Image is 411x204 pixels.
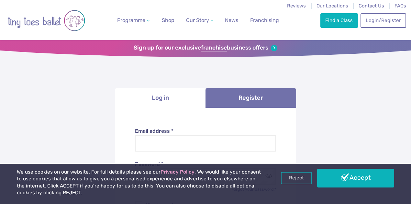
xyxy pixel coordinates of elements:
[183,14,216,27] a: Our Story
[135,161,276,168] label: Password *
[115,14,152,27] a: Programme
[317,3,348,9] a: Our Locations
[162,17,174,23] span: Shop
[250,17,279,23] span: Franchising
[17,169,262,197] p: We use cookies on our website. For full details please see our . We would like your consent to us...
[205,88,296,108] a: Register
[222,14,241,27] a: News
[281,172,312,184] a: Reject
[117,17,145,23] span: Programme
[248,14,282,27] a: Franchising
[7,4,85,37] img: tiny toes ballet
[135,128,276,135] label: Email address *
[186,17,209,23] span: Our Story
[134,44,277,51] a: Sign up for our exclusivefranchisebusiness offers
[361,13,406,28] a: Login/Register
[320,13,358,28] a: Find a Class
[317,169,394,187] a: Accept
[287,3,306,9] a: Reviews
[225,17,238,23] span: News
[394,3,406,9] a: FAQs
[159,14,177,27] a: Shop
[161,169,194,175] a: Privacy Policy
[359,3,384,9] a: Contact Us
[201,44,227,51] strong: franchise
